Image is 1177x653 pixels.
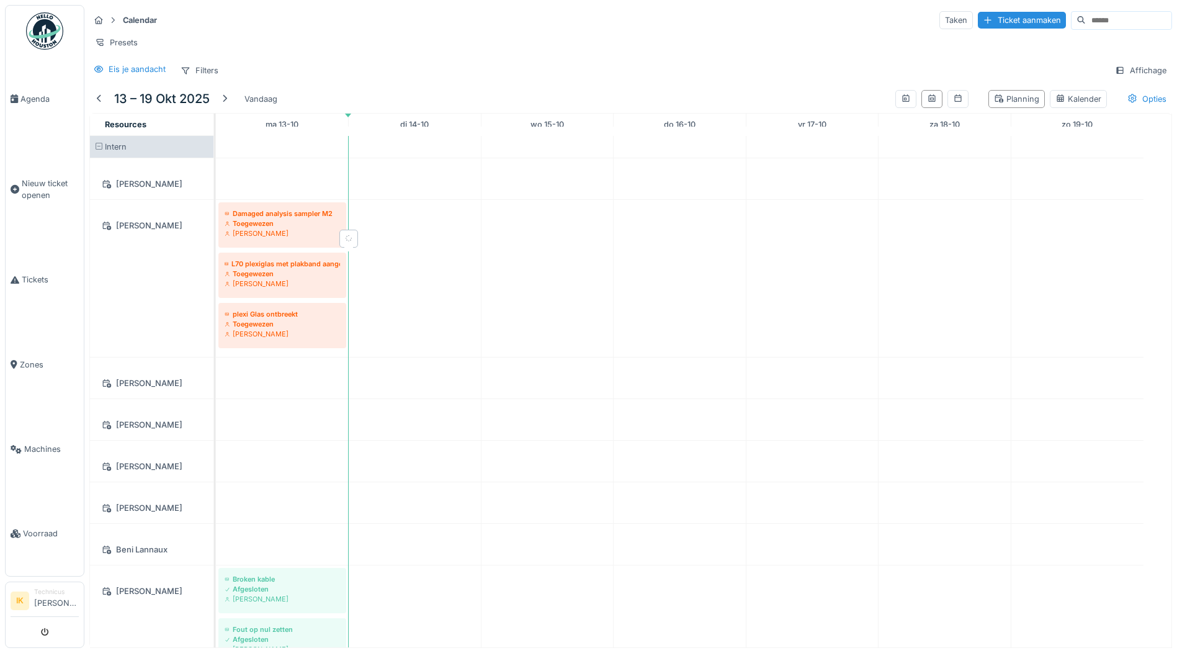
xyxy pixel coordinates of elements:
[262,116,302,133] a: 13 oktober 2025
[225,259,340,269] div: L70 plexiglas met plakband aangeplakt
[978,12,1066,29] div: Ticket aanmaken
[20,93,79,105] span: Agenda
[97,500,206,516] div: [PERSON_NAME]
[225,634,340,644] div: Afgesloten
[1058,116,1096,133] a: 19 oktober 2025
[926,116,963,133] a: 18 oktober 2025
[114,91,210,106] h5: 13 – 19 okt 2025
[109,63,166,75] div: Eis je aandacht
[26,12,63,50] img: Badge_color-CXgf-gQk.svg
[939,11,973,29] div: Taken
[225,319,340,329] div: Toegewezen
[397,116,432,133] a: 14 oktober 2025
[661,116,699,133] a: 16 oktober 2025
[105,120,146,129] span: Resources
[118,14,162,26] strong: Calendar
[23,528,79,539] span: Voorraad
[34,587,79,614] li: [PERSON_NAME]
[225,329,340,339] div: [PERSON_NAME]
[795,116,830,133] a: 17 oktober 2025
[225,594,340,604] div: [PERSON_NAME]
[20,359,79,371] span: Zones
[97,542,206,557] div: Beni Lannaux
[97,417,206,433] div: [PERSON_NAME]
[225,228,340,238] div: [PERSON_NAME]
[225,209,340,218] div: Damaged analysis sampler M2
[97,176,206,192] div: [PERSON_NAME]
[225,269,340,279] div: Toegewezen
[22,274,79,286] span: Tickets
[34,587,79,597] div: Technicus
[225,574,340,584] div: Broken kable
[527,116,567,133] a: 15 oktober 2025
[225,584,340,594] div: Afgesloten
[6,322,84,407] a: Zones
[89,34,143,52] div: Presets
[6,141,84,238] a: Nieuw ticket openen
[22,178,79,201] span: Nieuw ticket openen
[225,218,340,228] div: Toegewezen
[11,592,29,610] li: IK
[11,587,79,617] a: IK Technicus[PERSON_NAME]
[225,279,340,289] div: [PERSON_NAME]
[97,459,206,474] div: [PERSON_NAME]
[175,61,224,79] div: Filters
[6,492,84,576] a: Voorraad
[994,93,1039,105] div: Planning
[6,56,84,141] a: Agenda
[6,407,84,492] a: Machines
[1109,61,1172,79] div: Affichage
[239,91,282,107] div: Vandaag
[6,238,84,322] a: Tickets
[97,376,206,391] div: [PERSON_NAME]
[225,624,340,634] div: Fout op nul zetten
[24,443,79,455] span: Machines
[97,583,206,599] div: [PERSON_NAME]
[225,309,340,319] div: plexi Glas ontbreekt
[105,142,127,151] span: Intern
[97,218,206,233] div: [PERSON_NAME]
[1055,93,1101,105] div: Kalender
[1122,90,1172,108] div: Opties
